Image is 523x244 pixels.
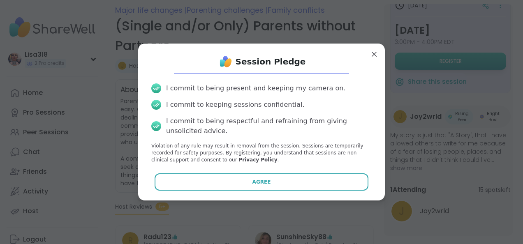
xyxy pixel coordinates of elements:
[252,178,271,186] span: Agree
[155,173,369,191] button: Agree
[238,157,277,163] a: Privacy Policy
[218,53,234,70] img: ShareWell Logo
[166,83,345,93] div: I commit to being present and keeping my camera on.
[166,100,305,110] div: I commit to keeping sessions confidential.
[151,143,372,163] p: Violation of any rule may result in removal from the session. Sessions are temporarily recorded f...
[236,56,306,67] h1: Session Pledge
[166,116,372,136] div: I commit to being respectful and refraining from giving unsolicited advice.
